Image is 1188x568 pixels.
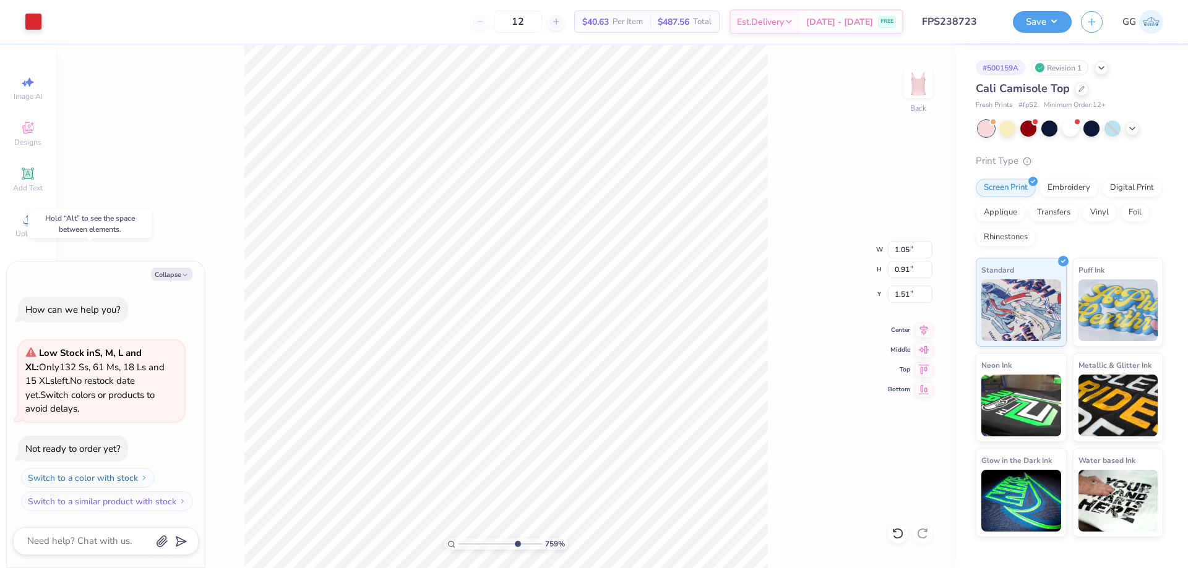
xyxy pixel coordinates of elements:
span: Fresh Prints [976,100,1012,111]
button: Save [1013,11,1072,33]
button: Collapse [151,268,192,281]
div: Digital Print [1102,179,1162,197]
span: Standard [981,263,1014,276]
span: Top [888,365,910,374]
div: Foil [1121,203,1150,222]
img: Metallic & Glitter Ink [1078,375,1158,436]
img: Standard [981,279,1061,341]
div: Print Type [976,154,1163,168]
strong: Low Stock in S, M, L and XL : [25,347,142,373]
div: Rhinestones [976,228,1036,247]
span: Add Text [13,183,43,193]
span: Image AI [14,91,43,101]
span: Per Item [613,15,643,28]
span: Cali Camisole Top [976,81,1070,96]
span: FREE [880,17,893,26]
img: Water based Ink [1078,470,1158,532]
span: Designs [14,137,41,147]
span: Only 132 Ss, 61 Ms, 18 Ls and 15 XLs left. Switch colors or products to avoid delays. [25,347,165,415]
div: Revision 1 [1031,60,1088,75]
span: $40.63 [582,15,609,28]
input: – – [494,11,542,33]
div: How can we help you? [25,303,121,316]
button: Switch to a color with stock [21,468,155,488]
button: Switch to a similar product with stock [21,491,193,511]
span: Total [693,15,712,28]
span: Puff Ink [1078,263,1104,276]
img: Glow in the Dark Ink [981,470,1061,532]
span: Center [888,326,910,334]
span: [DATE] - [DATE] [806,15,873,28]
div: Hold “Alt” to see the space between elements. [28,210,152,238]
span: Glow in the Dark Ink [981,454,1052,467]
span: Neon Ink [981,358,1012,371]
div: Not ready to order yet? [25,443,121,455]
div: # 500159A [976,60,1025,75]
a: GG [1122,10,1163,34]
img: Neon Ink [981,375,1061,436]
div: Vinyl [1082,203,1117,222]
img: Gerson Garcia [1139,10,1163,34]
img: Puff Ink [1078,279,1158,341]
span: Minimum Order: 12 + [1044,100,1106,111]
span: Middle [888,345,910,354]
span: Metallic & Glitter Ink [1078,358,1151,371]
span: $487.56 [658,15,689,28]
span: # fp52 [1018,100,1038,111]
span: Bottom [888,385,910,394]
img: Switch to a color with stock [140,474,148,481]
div: Transfers [1029,203,1078,222]
div: Screen Print [976,179,1036,197]
input: Untitled Design [913,9,1004,34]
img: Switch to a similar product with stock [179,498,186,505]
span: Est. Delivery [737,15,784,28]
span: No restock date yet. [25,375,135,401]
span: GG [1122,15,1136,29]
div: Back [910,103,926,114]
div: Applique [976,203,1025,222]
div: Embroidery [1039,179,1098,197]
span: 759 % [545,538,565,549]
img: Back [906,72,931,96]
span: Water based Ink [1078,454,1135,467]
span: Upload [15,229,40,239]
